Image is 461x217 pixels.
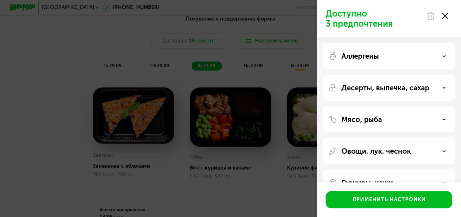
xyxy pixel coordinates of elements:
[341,147,411,155] p: Овощи, лук, чеснок
[341,52,379,60] p: Аллергены
[326,191,452,208] button: Применить настройки
[341,178,393,187] p: Гарниры, каши
[353,196,426,203] div: Применить настройки
[326,9,422,29] p: Доступно 3 предпочтения
[341,115,382,124] p: Мясо, рыба
[341,83,429,92] p: Десерты, выпечка, сахар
